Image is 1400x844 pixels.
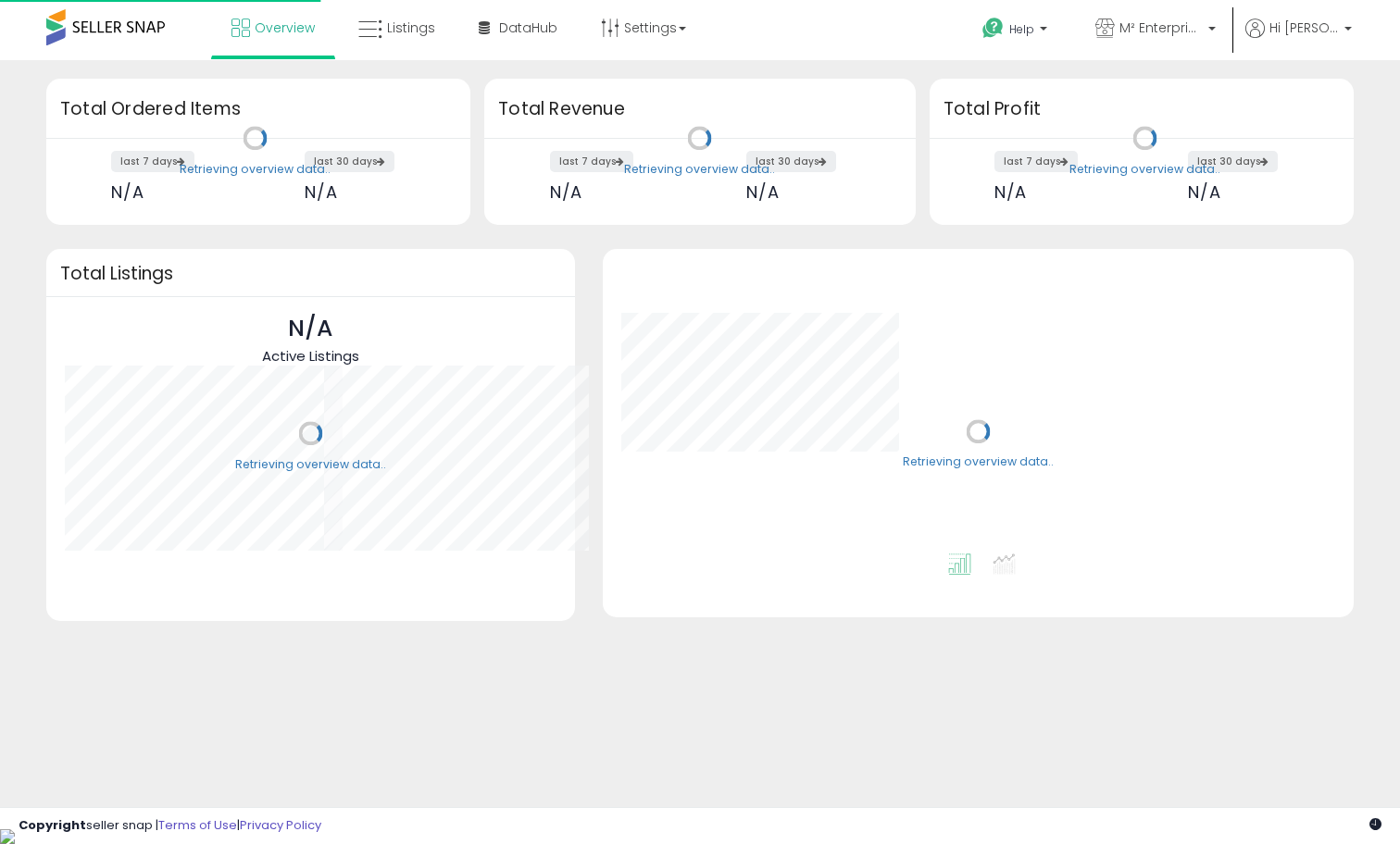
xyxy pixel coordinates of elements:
span: Help [1009,21,1034,37]
a: Privacy Policy [240,816,321,834]
i: Get Help [981,17,1005,40]
span: Overview [255,19,315,37]
span: Listings [387,19,435,37]
div: Retrieving overview data.. [624,161,775,178]
span: Hi [PERSON_NAME] [1269,19,1339,37]
a: Hi [PERSON_NAME] [1245,19,1352,60]
a: Help [968,3,1066,60]
div: Retrieving overview data.. [180,161,331,178]
div: seller snap | | [19,817,321,835]
span: DataHub [499,19,557,37]
div: Retrieving overview data.. [1069,161,1220,178]
div: Retrieving overview data.. [235,456,386,473]
span: M² Enterprises [1119,19,1203,37]
strong: Copyright [19,816,86,834]
a: Terms of Use [158,816,237,834]
div: Retrieving overview data.. [903,454,1054,471]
